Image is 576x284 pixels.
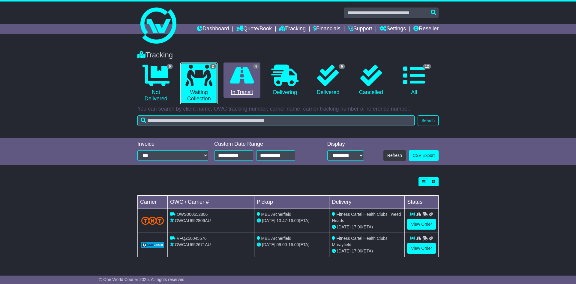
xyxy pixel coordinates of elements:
[236,24,272,34] a: Quote/Book
[175,218,211,223] span: OWCAU652806AU
[332,224,402,230] div: (ETA)
[379,24,406,34] a: Settings
[413,24,439,34] a: Reseller
[254,196,329,209] td: Pickup
[332,248,402,254] div: (ETA)
[277,218,287,223] span: 13:47
[138,196,168,209] td: Carrier
[405,196,439,209] td: Status
[253,64,259,69] span: 4
[177,212,208,217] span: OWS000652806
[197,24,229,34] a: Dashboard
[180,63,217,104] a: 2 Waiting Collection
[310,63,346,98] a: 6 Delivered
[262,242,275,247] span: [DATE]
[141,242,164,248] img: GetCarrierServiceLogo
[167,64,173,69] span: 6
[383,150,406,161] button: Refresh
[261,236,291,241] span: MBE Archerfield
[137,63,174,104] a: 6 Not Delivered
[99,277,186,282] span: © One World Courier 2025. All rights reserved.
[223,63,260,98] a: 4 In Transit
[337,249,350,253] span: [DATE]
[137,106,439,112] p: You can search by client name, OWC tracking number, carrier name, carrier tracking number or refe...
[407,219,436,230] a: View Order
[134,51,442,60] div: Tracking
[266,63,303,98] a: Delivering
[214,141,310,148] div: Custom Date Range
[352,63,389,98] a: Cancelled
[352,249,362,253] span: 17:00
[313,24,340,34] a: Financials
[177,236,207,241] span: VFQZ50045576
[409,150,439,161] a: CSV Export
[279,24,306,34] a: Tracking
[396,63,433,98] a: 12 All
[348,24,372,34] a: Support
[423,64,431,69] span: 12
[339,64,345,69] span: 6
[257,242,327,248] div: - (ETA)
[168,196,254,209] td: OWC / Carrier #
[277,242,287,247] span: 09:00
[175,242,211,247] span: OWCAU652671AU
[407,243,436,254] a: View Order
[418,115,439,126] button: Search
[332,236,387,247] span: Fitness Cartel Health Clubs Morayfield
[352,224,362,229] span: 17:00
[288,242,299,247] span: 16:00
[210,64,216,69] span: 2
[257,218,327,224] div: - (ETA)
[329,196,405,209] td: Delivery
[262,218,275,223] span: [DATE]
[288,218,299,223] span: 16:00
[261,212,291,217] span: MBE Archerfield
[327,141,364,148] div: Display
[337,224,350,229] span: [DATE]
[137,141,208,148] div: Invoice
[141,217,164,225] img: TNT_Domestic.png
[332,212,401,223] span: Fitness Cartel Health Clubs Tweed Heads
